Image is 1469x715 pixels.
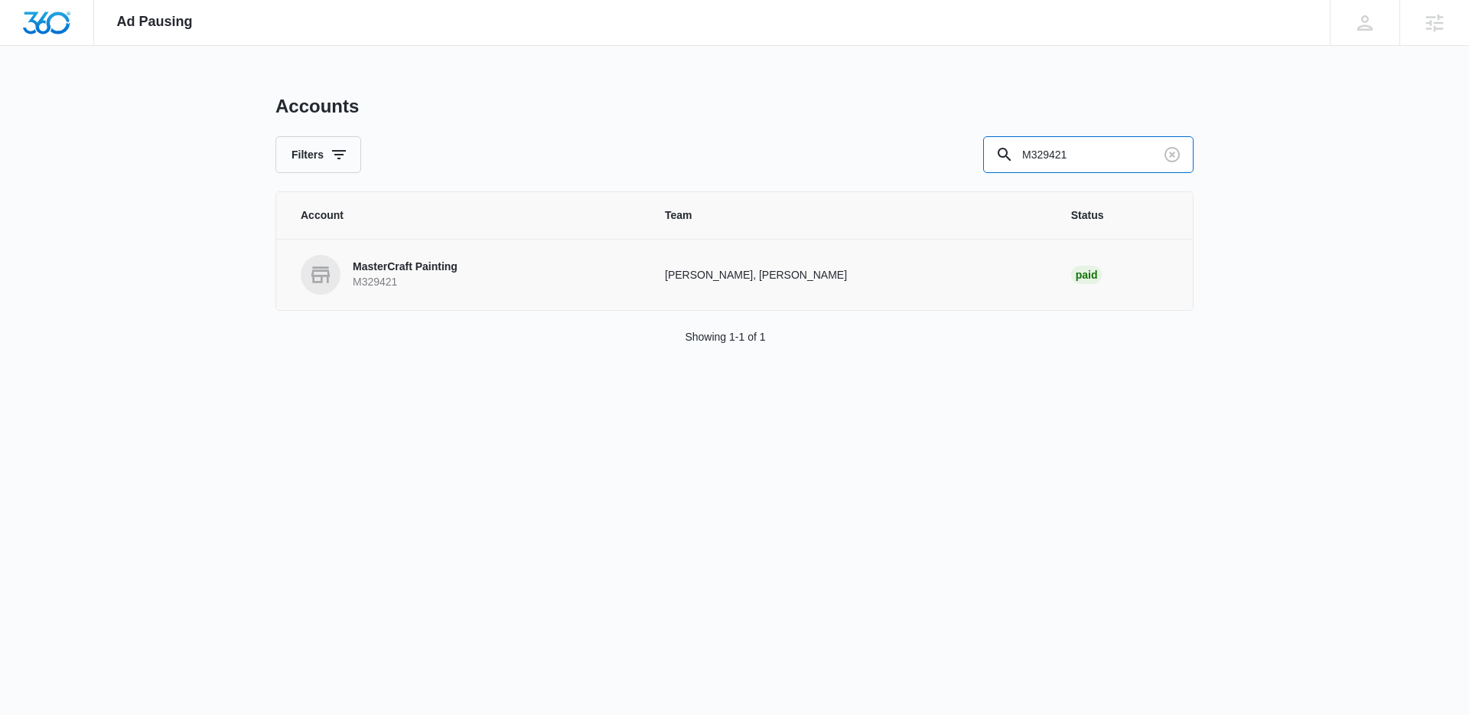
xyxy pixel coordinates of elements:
p: M329421 [353,275,458,290]
button: Filters [275,136,361,173]
a: MasterCraft PaintingM329421 [301,255,628,295]
div: Paid [1071,266,1103,284]
p: [PERSON_NAME], [PERSON_NAME] [665,267,1034,283]
span: Ad Pausing [117,14,193,30]
h1: Accounts [275,95,359,118]
button: Clear [1160,142,1184,167]
input: Search By Account Number [983,136,1194,173]
span: Account [301,207,628,224]
p: MasterCraft Painting [353,260,458,275]
span: Team [665,207,1034,224]
span: Status [1071,207,1168,224]
p: Showing 1-1 of 1 [685,329,765,345]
